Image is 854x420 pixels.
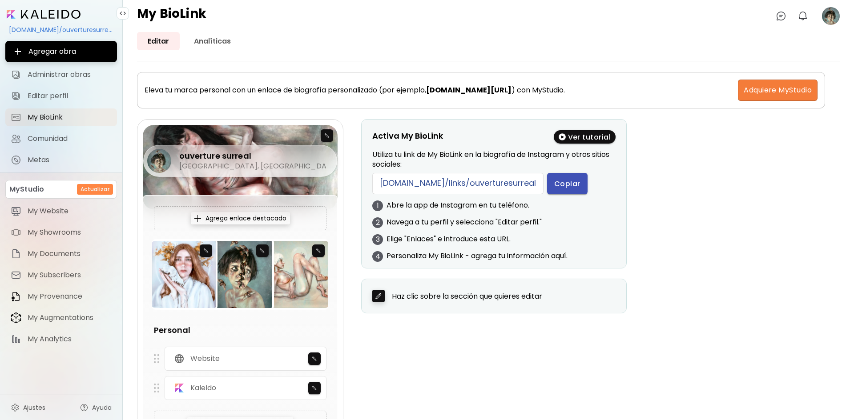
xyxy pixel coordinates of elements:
[92,403,112,412] span: Ayuda
[5,41,117,62] button: Agregar obra
[28,292,112,301] span: My Provenance
[5,202,117,220] a: itemMy Website
[5,22,117,37] div: [DOMAIN_NAME]/ouverturesurreal
[308,352,321,365] button: edit
[179,161,326,171] h5: [GEOGRAPHIC_DATA], [GEOGRAPHIC_DATA]
[28,207,112,216] span: My Website
[372,290,616,302] div: Haz clic sobre la sección que quieres editar
[179,151,326,161] h4: ouverture surreal
[23,403,45,412] span: Ajustes
[9,184,44,195] p: MyStudio
[5,66,117,84] a: Administrar obras iconAdministrar obras
[375,293,382,299] img: new tab
[547,173,588,194] button: Copiar
[119,10,126,17] img: collapse
[308,382,321,394] button: edit
[5,151,117,169] a: completeMetas iconMetas
[145,85,565,95] h5: Eleva tu marca personal con un enlace de biografía personalizado (por ejemplo, ) con MyStudio.
[312,244,325,257] button: edit
[738,80,818,101] button: Adquiere MyStudio
[154,354,159,363] img: drag
[74,399,117,416] a: Ayuda
[795,8,810,24] button: bellIcon
[372,150,616,200] div: Utiliza tu link de My BioLink en la biografía de Instagram y otros sitios sociales:
[5,108,117,126] a: completeMy BioLink iconMy BioLink
[28,228,112,237] span: My Showrooms
[12,46,110,57] span: Agregar obra
[11,291,21,302] img: item
[554,179,580,188] span: Copiar
[5,224,117,241] a: itemMy Showrooms
[5,330,117,348] a: itemMy Analytics
[191,212,290,224] div: Agrega enlace destacado
[5,245,117,263] a: itemMy Documents
[11,133,21,144] img: Comunidad icon
[154,206,326,230] div: editAgrega enlace destacado
[154,384,159,392] img: drag
[11,334,21,344] img: item
[5,87,117,105] a: Editar perfil iconEditar perfil
[190,354,220,364] p: Website
[11,227,21,238] img: item
[174,383,185,393] img: Kaleido
[11,403,20,412] img: settings
[372,217,383,228] div: 2
[5,266,117,284] a: itemMy Subscribers
[372,173,544,194] div: [DOMAIN_NAME]/links/ouverturesurreal
[28,313,112,322] span: My Augmentations
[372,200,616,217] div: Abre la app de Instagram en tu teléfono.
[5,288,117,305] a: itemMy Provenance
[203,248,209,253] img: edit
[426,85,512,95] strong: [DOMAIN_NAME][URL]
[183,32,242,50] a: Analíticas
[28,271,112,280] span: My Subscribers
[372,234,616,251] div: Elige "Enlaces" e introduce esta URL.
[11,155,21,165] img: Metas icon
[81,185,109,193] h6: Actualizar
[11,206,21,216] img: item
[259,248,265,253] img: edit
[28,70,112,79] span: Administrar obras
[11,270,21,280] img: item
[316,248,322,253] img: edit
[5,399,51,416] a: Ajustes
[372,251,383,262] div: 4
[776,11,786,21] img: chatIcon
[744,85,812,96] span: Adquiere MyStudio
[372,234,383,245] div: 3
[372,251,616,268] div: Personaliza My BioLink - agrega tu información aquí.
[11,69,21,80] img: Administrar obras icon
[154,324,326,336] p: Personal
[372,217,616,234] div: Navega a tu perfil y selecciona "Editar perfil."
[28,134,112,143] span: Comunidad
[256,244,269,257] button: edit
[147,149,326,173] div: ouverture surreal[GEOGRAPHIC_DATA], [GEOGRAPHIC_DATA]
[137,7,206,25] h4: My BioLink
[11,112,21,123] img: My BioLink icon
[372,130,443,144] h5: Activa My BioLink
[80,403,89,412] img: help
[28,113,112,122] span: My BioLink
[28,156,112,164] span: Metas
[559,133,566,141] img: GettingStarted
[559,132,611,142] span: Ver tutorial
[798,11,808,21] img: bellIcon
[28,92,112,100] span: Editar perfil
[5,309,117,327] a: itemMy Augmentations
[11,312,21,324] img: item
[137,32,180,50] a: Editar
[554,130,616,144] button: GettingStartedVer tutorial
[200,244,212,257] button: edit
[312,385,318,391] img: edit
[5,130,117,148] a: Comunidad iconComunidad
[28,335,112,344] span: My Analytics
[11,91,21,101] img: Editar perfil icon
[372,200,383,211] div: 1
[312,356,318,361] img: edit
[11,248,21,259] img: item
[28,249,112,258] span: My Documents
[194,215,201,222] img: edit
[190,383,216,393] p: Kaleido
